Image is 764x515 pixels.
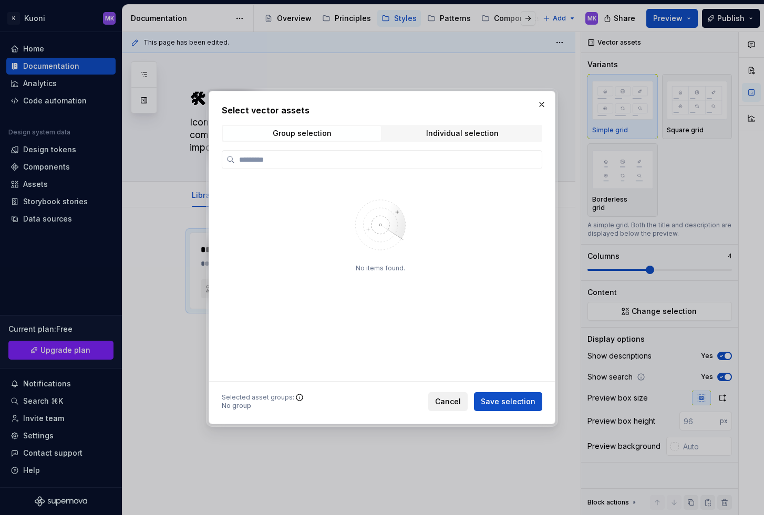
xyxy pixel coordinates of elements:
div: No items found. [356,264,405,272]
span: Save selection [481,396,535,407]
div: No group [222,402,294,410]
div: Individual selection [426,129,499,138]
h2: Select vector assets [222,104,542,117]
button: Save selection [474,392,542,411]
div: Group selection [273,129,332,138]
div: Selected asset groups : [222,393,294,402]
span: Cancel [435,396,461,407]
button: Cancel [428,392,468,411]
